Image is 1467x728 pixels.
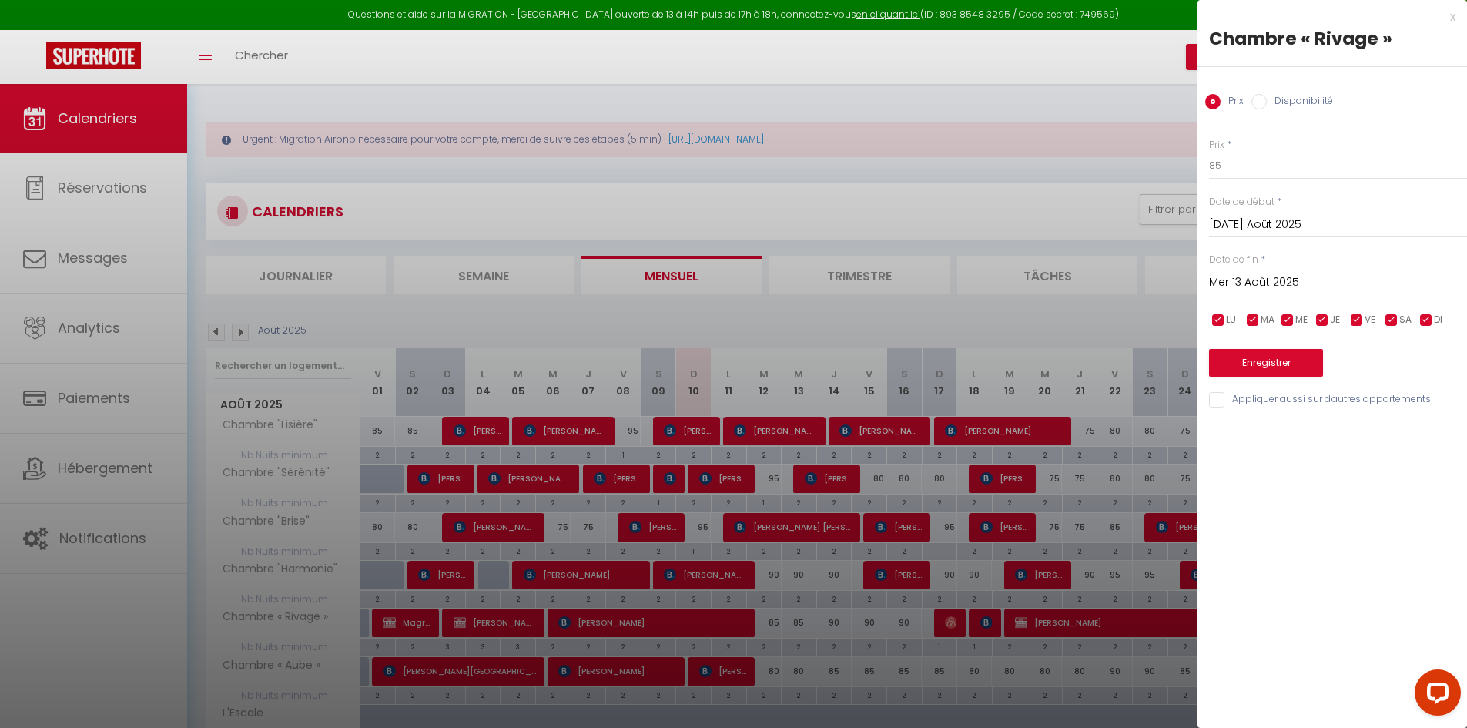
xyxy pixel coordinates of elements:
[1434,313,1442,327] span: DI
[1402,663,1467,728] iframe: LiveChat chat widget
[1209,253,1258,267] label: Date de fin
[1209,26,1455,51] div: Chambre « Rivage »
[1295,313,1308,327] span: ME
[1209,138,1224,153] label: Prix
[1267,94,1333,111] label: Disponibilité
[1365,313,1375,327] span: VE
[1209,195,1274,210] label: Date de début
[1261,313,1274,327] span: MA
[1330,313,1340,327] span: JE
[1226,313,1236,327] span: LU
[1221,94,1244,111] label: Prix
[1209,349,1323,377] button: Enregistrer
[1197,8,1455,26] div: x
[1399,313,1412,327] span: SA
